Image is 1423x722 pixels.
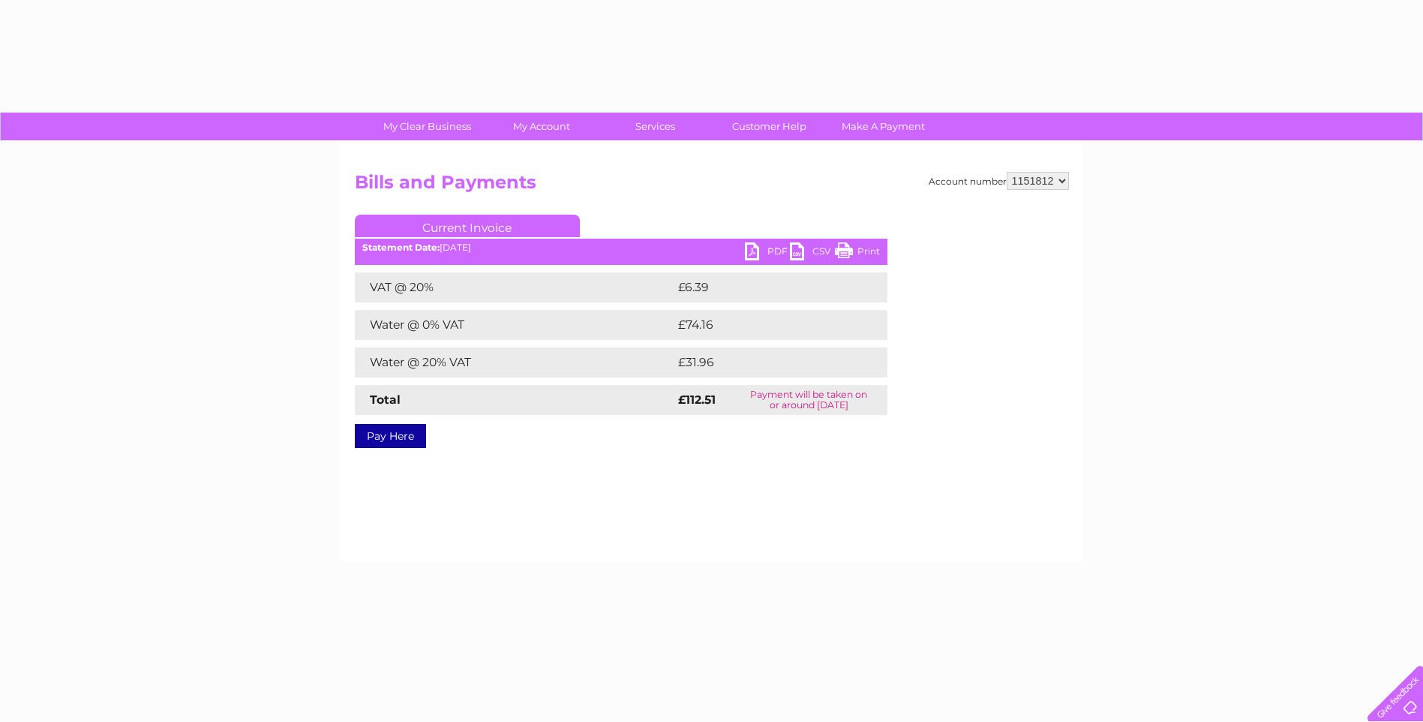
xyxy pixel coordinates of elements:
div: Account number [929,172,1069,190]
strong: Total [370,393,401,407]
strong: £112.51 [678,393,716,407]
a: Services [593,113,717,140]
a: My Clear Business [365,113,489,140]
td: £74.16 [674,310,856,340]
td: VAT @ 20% [355,272,674,302]
a: Pay Here [355,424,426,448]
td: Water @ 0% VAT [355,310,674,340]
a: CSV [790,242,835,264]
a: Customer Help [707,113,831,140]
b: Statement Date: [362,242,440,253]
td: Payment will be taken on or around [DATE] [731,385,887,415]
div: [DATE] [355,242,887,253]
td: £31.96 [674,347,856,378]
a: Current Invoice [355,215,580,237]
a: My Account [479,113,603,140]
td: Water @ 20% VAT [355,347,674,378]
td: £6.39 [674,272,852,302]
a: Print [835,242,880,264]
a: Make A Payment [821,113,945,140]
h2: Bills and Payments [355,172,1069,200]
a: PDF [745,242,790,264]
